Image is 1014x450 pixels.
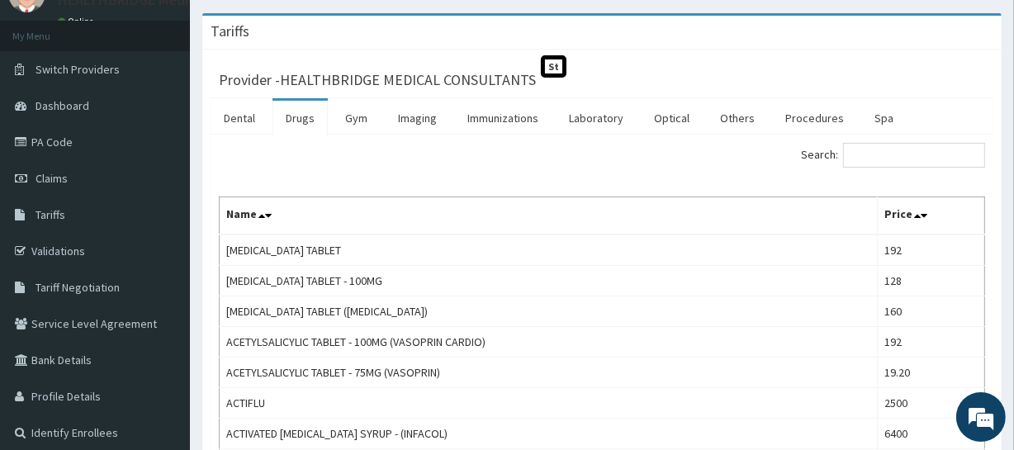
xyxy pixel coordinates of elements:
label: Search: [801,143,985,168]
td: [MEDICAL_DATA] TABLET - 100MG [220,266,878,296]
a: Dental [211,101,268,135]
td: 2500 [878,388,985,419]
td: ACTIFLU [220,388,878,419]
span: Switch Providers [36,62,120,77]
div: Minimize live chat window [271,8,310,48]
a: Spa [861,101,907,135]
td: ACTIVATED [MEDICAL_DATA] SYRUP - (INFACOL) [220,419,878,449]
img: d_794563401_company_1708531726252_794563401 [31,83,67,124]
div: Chat with us now [86,92,277,114]
th: Name [220,197,878,235]
td: ACETYLSALICYLIC TABLET - 100MG (VASOPRIN CARDIO) [220,327,878,358]
span: Tariff Negotiation [36,280,120,295]
span: St [541,55,566,78]
span: We're online! [96,126,228,292]
td: [MEDICAL_DATA] TABLET ([MEDICAL_DATA]) [220,296,878,327]
a: Gym [332,101,381,135]
a: Drugs [272,101,328,135]
span: Tariffs [36,207,65,222]
a: Imaging [385,101,450,135]
a: Laboratory [556,101,637,135]
span: Dashboard [36,98,89,113]
h3: Provider - HEALTHBRIDGE MEDICAL CONSULTANTS [219,73,536,88]
td: 128 [878,266,985,296]
a: Online [58,16,97,27]
a: Others [707,101,768,135]
th: Price [878,197,985,235]
input: Search: [843,143,985,168]
td: ACETYLSALICYLIC TABLET - 75MG (VASOPRIN) [220,358,878,388]
td: 192 [878,327,985,358]
textarea: Type your message and hit 'Enter' [8,286,315,343]
td: 6400 [878,419,985,449]
td: 192 [878,234,985,266]
span: Claims [36,171,68,186]
td: 19.20 [878,358,985,388]
td: 160 [878,296,985,327]
h3: Tariffs [211,24,249,39]
a: Optical [641,101,703,135]
td: [MEDICAL_DATA] TABLET [220,234,878,266]
a: Immunizations [454,101,552,135]
a: Procedures [772,101,857,135]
